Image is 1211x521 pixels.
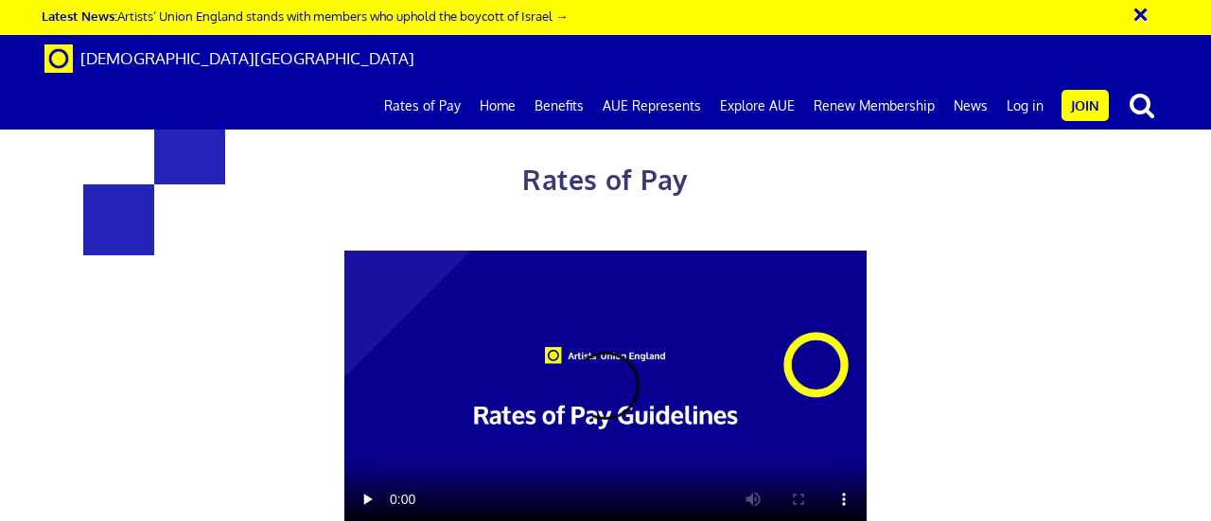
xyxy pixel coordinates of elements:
[525,82,593,130] a: Benefits
[944,82,997,130] a: News
[80,48,414,68] span: [DEMOGRAPHIC_DATA][GEOGRAPHIC_DATA]
[470,82,525,130] a: Home
[522,163,688,197] span: Rates of Pay
[711,82,804,130] a: Explore AUE
[42,8,568,24] a: Latest News:Artists’ Union England stands with members who uphold the boycott of Israel →
[30,35,429,82] a: Brand [DEMOGRAPHIC_DATA][GEOGRAPHIC_DATA]
[997,82,1053,130] a: Log in
[593,82,711,130] a: AUE Represents
[804,82,944,130] a: Renew Membership
[42,8,117,24] strong: Latest News:
[1113,85,1171,125] button: search
[1062,90,1109,121] a: Join
[375,82,470,130] a: Rates of Pay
